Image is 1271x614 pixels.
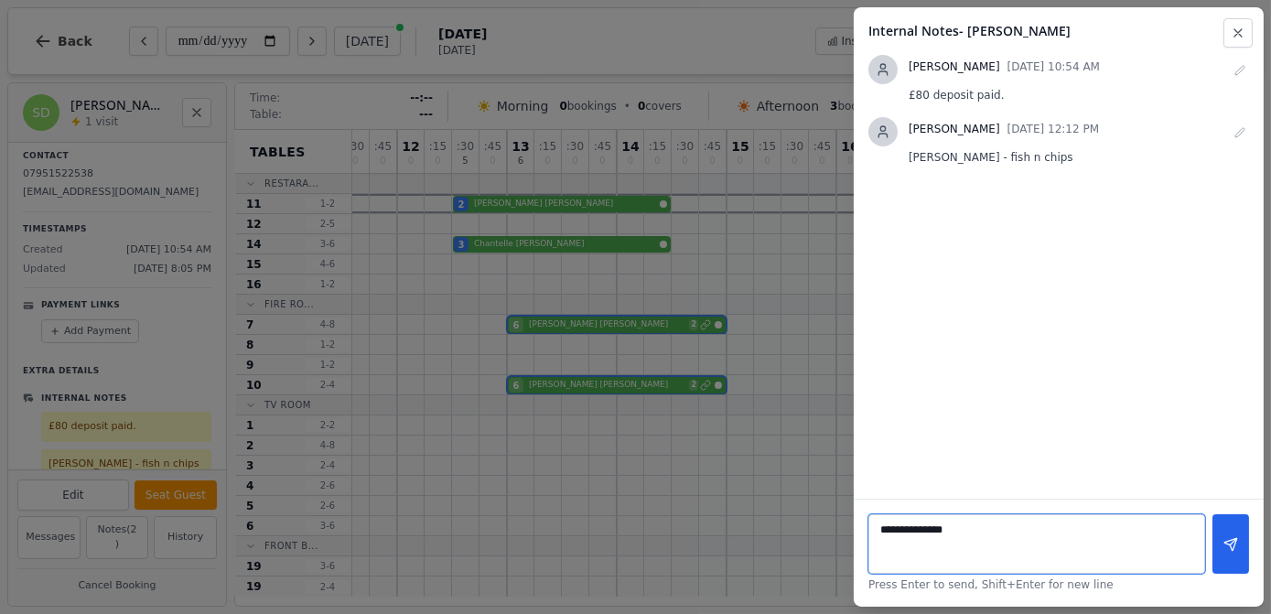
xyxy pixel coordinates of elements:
[868,22,1249,40] h2: Internal Notes - [PERSON_NAME]
[1231,117,1249,146] button: Edit note
[868,577,1249,592] p: Press Enter to send, Shift+Enter for new line
[909,88,1249,102] p: £80 deposit paid.
[909,60,1000,73] span: [PERSON_NAME]
[1007,123,1099,135] time: [DATE] 12:12 PM
[1231,55,1249,84] button: Edit note
[1007,60,1100,73] time: [DATE] 10:54 AM
[1212,514,1249,574] button: Add note (Enter)
[909,150,1249,165] p: [PERSON_NAME] - fish n chips
[909,123,1000,135] span: [PERSON_NAME]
